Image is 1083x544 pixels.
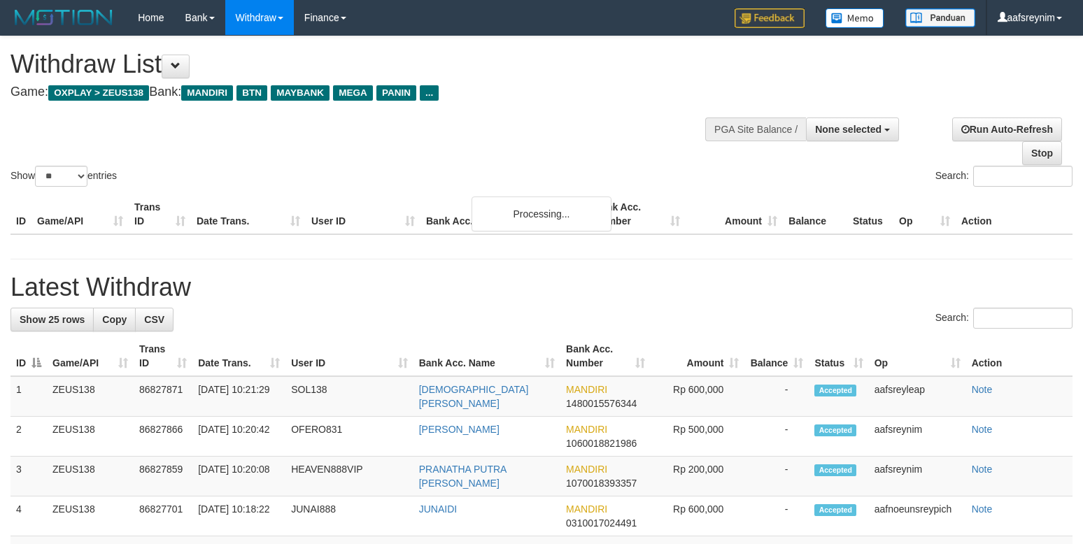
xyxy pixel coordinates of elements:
th: User ID [306,194,420,234]
td: Rp 500,000 [651,417,744,457]
th: Trans ID [129,194,191,234]
th: Bank Acc. Name [420,194,588,234]
span: MANDIRI [566,464,607,475]
input: Search: [973,166,1073,187]
a: Copy [93,308,136,331]
td: HEAVEN888VIP [285,457,413,496]
label: Search: [935,166,1073,187]
a: Run Auto-Refresh [952,117,1062,141]
a: Stop [1022,141,1062,165]
th: Date Trans. [191,194,306,234]
a: Note [972,503,993,515]
th: Balance: activate to sort column ascending [744,336,809,376]
td: 86827859 [134,457,192,496]
a: PRANATHA PUTRA [PERSON_NAME] [419,464,507,489]
td: ZEUS138 [47,457,134,496]
h1: Withdraw List [10,50,708,78]
span: MANDIRI [566,503,607,515]
th: Game/API [31,194,129,234]
td: aafsreyleap [869,376,966,417]
td: [DATE] 10:18:22 [192,496,285,536]
span: Copy 1480015576344 to clipboard [566,398,637,409]
span: Show 25 rows [20,314,85,325]
td: 86827866 [134,417,192,457]
td: aafsreynim [869,417,966,457]
a: Note [972,384,993,395]
td: ZEUS138 [47,417,134,457]
td: - [744,417,809,457]
a: [PERSON_NAME] [419,424,500,435]
img: panduan.png [905,8,975,27]
a: JUNAIDI [419,503,457,515]
th: Action [956,194,1073,234]
span: ... [420,85,439,101]
th: Amount: activate to sort column ascending [651,336,744,376]
td: 3 [10,457,47,496]
span: None selected [815,124,882,135]
th: ID [10,194,31,234]
input: Search: [973,308,1073,329]
a: CSV [135,308,174,331]
th: Op: activate to sort column ascending [869,336,966,376]
th: Game/API: activate to sort column ascending [47,336,134,376]
span: OXPLAY > ZEUS138 [48,85,149,101]
img: Button%20Memo.svg [826,8,884,28]
td: SOL138 [285,376,413,417]
span: MANDIRI [566,424,607,435]
img: MOTION_logo.png [10,7,117,28]
td: 1 [10,376,47,417]
h1: Latest Withdraw [10,273,1073,301]
button: None selected [806,117,899,141]
a: Show 25 rows [10,308,94,331]
div: Processing... [472,196,611,231]
span: Copy 1060018821986 to clipboard [566,438,637,449]
th: Action [966,336,1073,376]
span: Accepted [814,385,856,396]
td: [DATE] 10:20:08 [192,457,285,496]
td: Rp 600,000 [651,496,744,536]
td: aafsreynim [869,457,966,496]
span: BTN [236,85,267,101]
th: Status [847,194,893,234]
th: ID: activate to sort column descending [10,336,47,376]
th: Op [893,194,956,234]
td: ZEUS138 [47,496,134,536]
td: ZEUS138 [47,376,134,417]
th: Trans ID: activate to sort column ascending [134,336,192,376]
span: Accepted [814,504,856,516]
td: OFERO831 [285,417,413,457]
span: Copy 0310017024491 to clipboard [566,517,637,529]
div: PGA Site Balance / [705,117,806,141]
th: Balance [783,194,847,234]
span: Copy 1070018393357 to clipboard [566,478,637,489]
td: [DATE] 10:21:29 [192,376,285,417]
img: Feedback.jpg [735,8,805,28]
td: [DATE] 10:20:42 [192,417,285,457]
td: aafnoeunsreypich [869,496,966,536]
th: Amount [686,194,783,234]
th: Bank Acc. Name: activate to sort column ascending [413,336,560,376]
h4: Game: Bank: [10,85,708,99]
span: CSV [144,314,164,325]
td: - [744,376,809,417]
td: 86827871 [134,376,192,417]
th: User ID: activate to sort column ascending [285,336,413,376]
a: Note [972,424,993,435]
th: Bank Acc. Number: activate to sort column ascending [560,336,651,376]
td: 4 [10,496,47,536]
td: 86827701 [134,496,192,536]
a: Note [972,464,993,475]
label: Search: [935,308,1073,329]
label: Show entries [10,166,117,187]
span: Copy [102,314,127,325]
td: JUNAI888 [285,496,413,536]
span: MAYBANK [271,85,330,101]
span: PANIN [376,85,416,101]
th: Date Trans.: activate to sort column ascending [192,336,285,376]
td: Rp 600,000 [651,376,744,417]
td: Rp 200,000 [651,457,744,496]
td: - [744,457,809,496]
td: 2 [10,417,47,457]
span: MEGA [333,85,373,101]
td: - [744,496,809,536]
